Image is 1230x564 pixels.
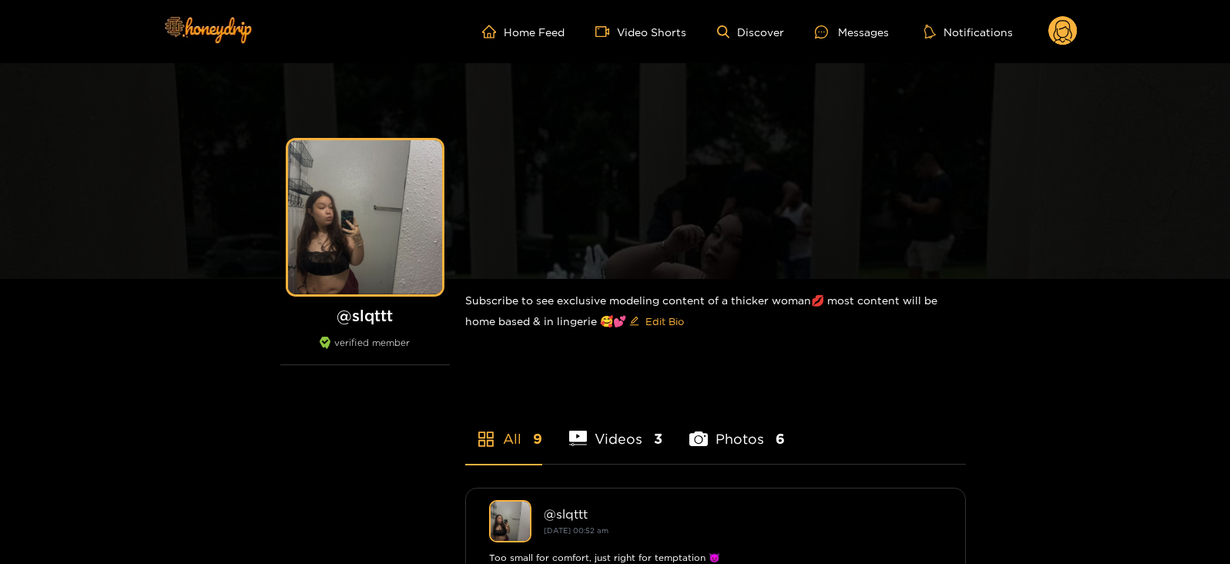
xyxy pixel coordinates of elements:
a: Video Shorts [595,25,686,39]
div: verified member [280,337,450,365]
button: editEdit Bio [626,309,687,334]
div: Messages [815,23,889,41]
span: Edit Bio [645,314,684,329]
span: video-camera [595,25,617,39]
span: 9 [533,429,542,448]
span: home [482,25,504,39]
a: Home Feed [482,25,565,39]
span: 3 [654,429,662,448]
div: Subscribe to see exclusive modeling content of a thicker woman💋 most content will be home based &... [465,279,966,346]
h1: @ slqttt [280,306,450,325]
img: slqttt [489,500,531,542]
li: Photos [689,394,785,464]
div: @ slqttt [544,507,942,521]
button: Notifications [920,24,1017,39]
span: 6 [776,429,785,448]
li: All [465,394,542,464]
span: appstore [477,430,495,448]
a: Discover [717,25,784,39]
span: edit [629,316,639,327]
li: Videos [569,394,663,464]
small: [DATE] 00:52 am [544,526,608,535]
